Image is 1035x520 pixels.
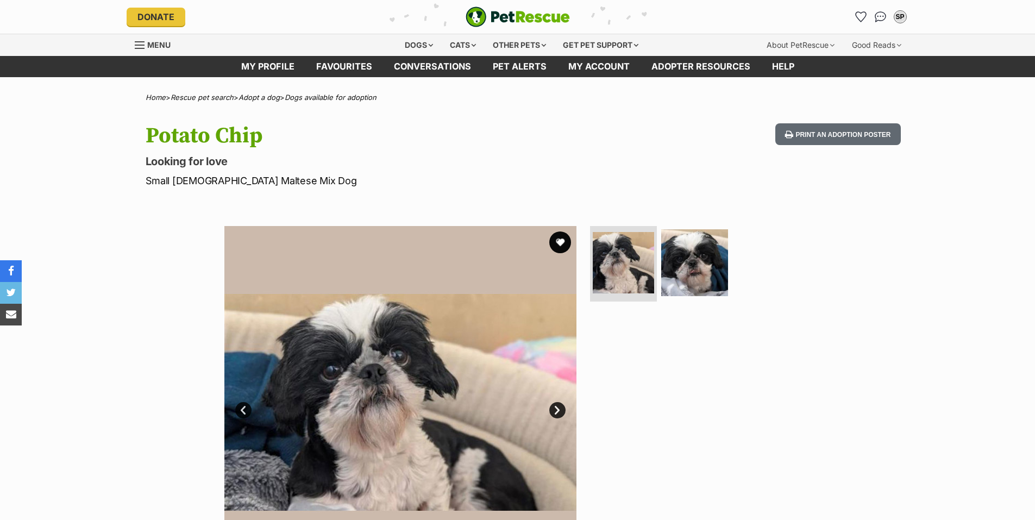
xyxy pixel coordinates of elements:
[761,56,805,77] a: Help
[759,34,842,56] div: About PetRescue
[641,56,761,77] a: Adopter resources
[118,93,917,102] div: > > >
[146,93,166,102] a: Home
[892,8,909,26] button: My account
[383,56,482,77] a: conversations
[872,8,889,26] a: Conversations
[147,40,171,49] span: Menu
[442,34,484,56] div: Cats
[555,34,646,56] div: Get pet support
[485,34,554,56] div: Other pets
[127,8,185,26] a: Donate
[230,56,305,77] a: My profile
[466,7,570,27] a: PetRescue
[466,7,570,27] img: logo-e224e6f780fb5917bec1dbf3a21bbac754714ae5b6737aabdf751b685950b380.svg
[285,93,377,102] a: Dogs available for adoption
[549,231,571,253] button: favourite
[852,8,909,26] ul: Account quick links
[557,56,641,77] a: My account
[146,123,605,148] h1: Potato Chip
[775,123,900,146] button: Print an adoption poster
[135,34,178,54] a: Menu
[171,93,234,102] a: Rescue pet search
[895,11,906,22] div: SP
[844,34,909,56] div: Good Reads
[593,232,654,293] img: Photo of Potato Chip
[146,154,605,169] p: Looking for love
[852,8,870,26] a: Favourites
[235,402,252,418] a: Prev
[482,56,557,77] a: Pet alerts
[875,11,886,22] img: chat-41dd97257d64d25036548639549fe6c8038ab92f7586957e7f3b1b290dea8141.svg
[397,34,441,56] div: Dogs
[661,229,728,296] img: Photo of Potato Chip
[239,93,280,102] a: Adopt a dog
[305,56,383,77] a: Favourites
[146,173,605,188] p: Small [DEMOGRAPHIC_DATA] Maltese Mix Dog
[549,402,566,418] a: Next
